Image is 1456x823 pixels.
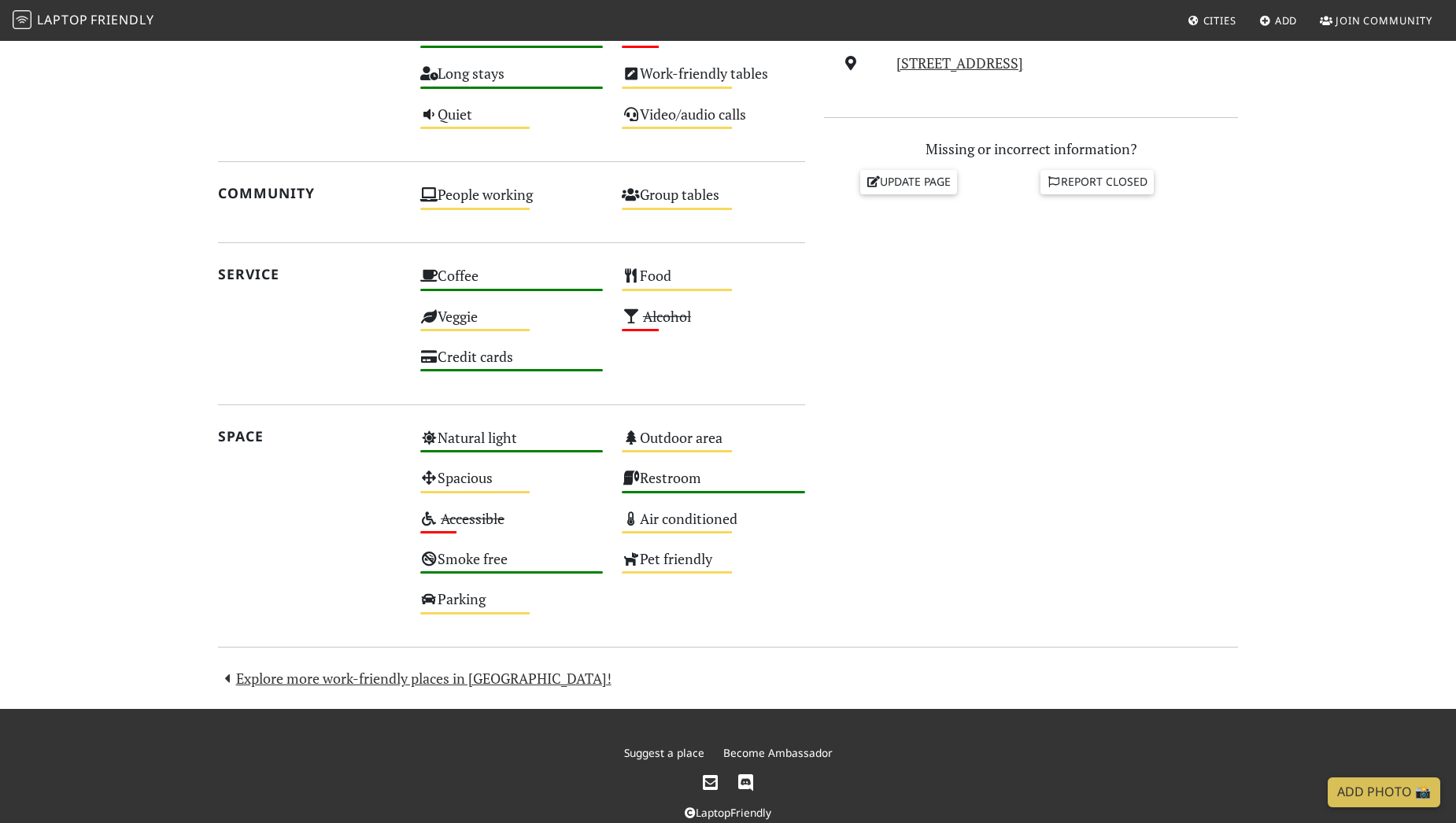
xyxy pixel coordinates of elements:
div: People working [411,182,613,222]
div: Credit cards [411,344,613,384]
div: Food [612,263,815,303]
div: Parking [411,586,613,626]
a: Report closed [1040,170,1154,194]
div: Outdoor area [612,425,815,465]
span: Join Community [1336,13,1432,28]
a: Add [1253,6,1304,35]
s: Power sockets [643,24,731,42]
div: Veggie [411,304,613,344]
div: Quiet [411,101,613,142]
div: Work-friendly tables [612,61,815,101]
p: Missing or incorrect information? [824,138,1238,161]
div: Pet friendly [612,546,815,586]
span: Cities [1203,13,1236,28]
a: [STREET_ADDRESS] [896,54,1023,72]
s: Accessible [441,509,504,528]
a: Update page [860,170,958,194]
img: LaptopFriendly [13,10,31,29]
a: Add Photo 📸 [1328,777,1440,807]
div: Group tables [612,182,815,222]
a: Explore more work-friendly places in [GEOGRAPHIC_DATA]! [218,669,612,688]
a: Cities [1181,6,1243,35]
span: Friendly [91,11,153,28]
a: Join Community [1314,6,1439,35]
div: Smoke free [411,546,613,586]
a: LaptopFriendly [685,805,771,820]
div: Restroom [612,465,815,505]
a: Become Ambassador [723,745,833,760]
h2: Service [218,266,401,282]
span: Add [1275,13,1298,28]
div: Coffee [411,263,613,303]
a: LaptopFriendly LaptopFriendly [13,7,154,35]
div: Video/audio calls [612,101,815,142]
div: Long stays [411,61,613,101]
h2: Space [218,428,401,445]
span: Laptop [37,11,88,28]
div: Air conditioned [612,506,815,546]
div: Natural light [411,425,613,465]
s: Alcohol [643,307,691,326]
a: Suggest a place [624,745,704,760]
div: Spacious [411,465,613,505]
h2: Community [218,185,401,201]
